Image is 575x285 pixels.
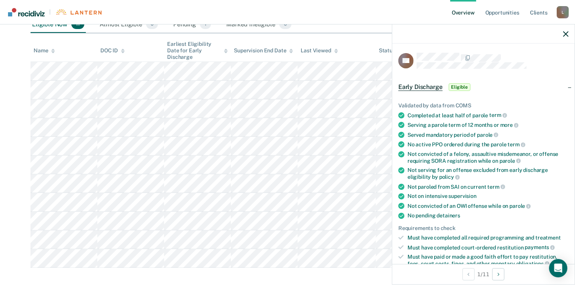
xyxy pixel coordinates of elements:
[167,41,228,60] div: Earliest Eligibility Date for Early Discharge
[535,235,561,241] span: treatment
[392,75,575,99] div: Early DischargeEligible
[407,121,569,128] div: Serving a parole term of 12 months or
[100,47,125,54] div: DOC ID
[98,16,159,33] div: Almost Eligible
[234,47,293,54] div: Supervision End Date
[8,8,45,16] img: Recidiviz
[407,235,569,241] div: Must have completed all required programming and
[407,254,569,267] div: Must have paid or made a good faith effort to pay restitution, fees, court costs, fines, and othe...
[449,83,470,91] span: Eligible
[488,184,505,190] span: term
[509,203,531,209] span: parole
[477,132,498,138] span: parole
[225,16,293,33] div: Marked Ineligible
[557,6,569,18] div: L
[436,212,460,219] span: detainers
[462,268,475,280] button: Previous Opportunity
[407,167,569,180] div: Not serving for an offense excluded from early discharge eligibility by
[407,244,569,251] div: Must have completed court-ordered restitution
[499,158,521,164] span: parole
[34,47,55,54] div: Name
[172,16,213,33] div: Pending
[398,225,569,232] div: Requirements to check
[55,9,101,15] img: Lantern
[557,6,569,18] button: Profile dropdown button
[492,268,504,280] button: Next Opportunity
[301,47,338,54] div: Last Viewed
[525,244,555,250] span: payments
[407,202,569,209] div: Not convicted of an OWI offense while on
[407,151,569,164] div: Not convicted of a felony, assaultive misdemeanor, or offense requiring SORA registration while on
[392,264,575,284] div: 1 / 11
[379,47,395,54] div: Status
[407,112,569,119] div: Completed at least half of parole
[407,141,569,148] div: No active PPO ordered during the parole
[439,174,460,180] span: policy
[507,141,525,147] span: term
[407,212,569,219] div: No pending
[489,112,507,118] span: term
[407,131,569,138] div: Served mandatory period of
[398,83,443,91] span: Early Discharge
[549,259,567,277] div: Open Intercom Messenger
[407,193,569,199] div: Not on intensive
[31,16,86,33] div: Eligible Now
[45,9,55,15] span: |
[516,261,549,267] span: obligations
[407,183,569,190] div: Not paroled from SAI on current
[449,193,477,199] span: supervision
[500,122,519,128] span: more
[398,102,569,109] div: Validated by data from COMS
